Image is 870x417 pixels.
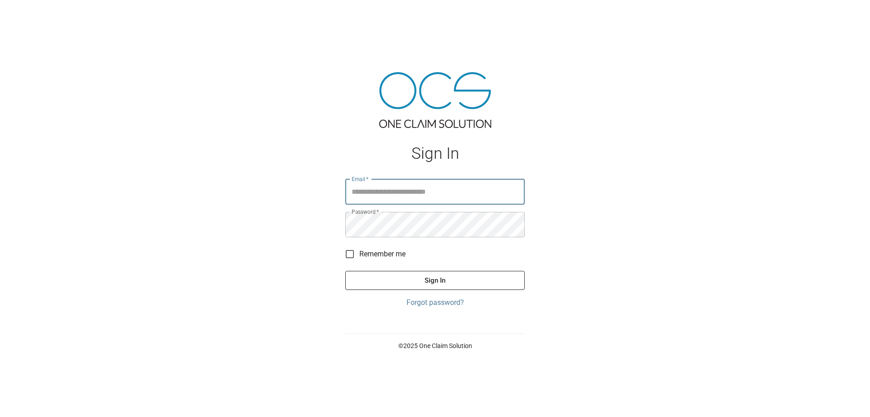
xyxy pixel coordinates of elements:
img: ocs-logo-white-transparent.png [11,5,47,24]
label: Email [352,175,369,183]
img: ocs-logo-tra.png [379,72,491,128]
button: Sign In [345,271,525,290]
span: Remember me [359,249,406,260]
a: Forgot password? [345,297,525,308]
p: © 2025 One Claim Solution [345,341,525,350]
label: Password [352,208,379,216]
h1: Sign In [345,144,525,163]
